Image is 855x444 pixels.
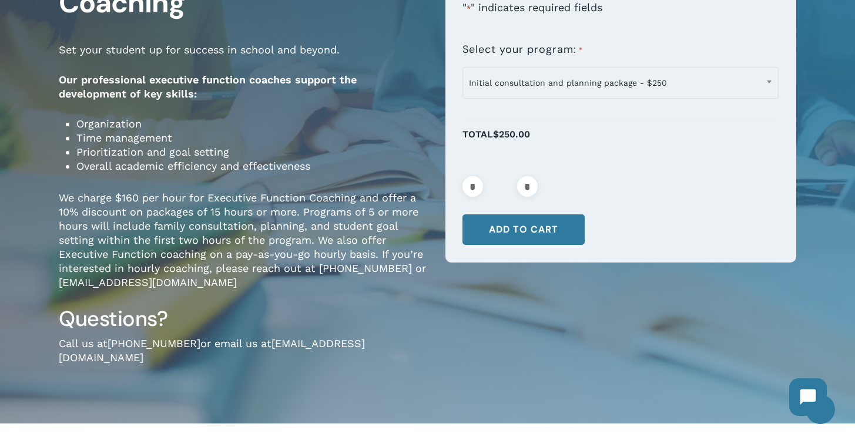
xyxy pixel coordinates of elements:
[462,67,779,99] span: Initial consultation and planning package - $250
[59,43,428,73] p: Set your student up for success in school and beyond.
[108,337,200,349] a: [PHONE_NUMBER]
[487,176,514,197] input: Product quantity
[462,126,779,156] p: Total
[76,145,428,159] li: Prioritization and goal setting
[59,337,428,381] p: Call us at or email us at
[59,305,428,332] h3: Questions?
[59,191,428,305] p: We charge $160 per hour for Executive Function Coaching and offer a 10% discount on packages of 1...
[462,1,779,32] p: " " indicates required fields
[76,117,428,131] li: Organization
[59,73,357,100] strong: Our professional executive function coaches support the development of key skills:
[462,43,582,56] label: Select your program:
[493,129,530,140] span: $250.00
[777,366,839,428] iframe: Chatbot
[76,131,428,145] li: Time management
[463,70,778,95] span: Initial consultation and planning package - $250
[76,159,428,173] li: Overall academic efficiency and effectiveness
[462,214,585,245] button: Add to cart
